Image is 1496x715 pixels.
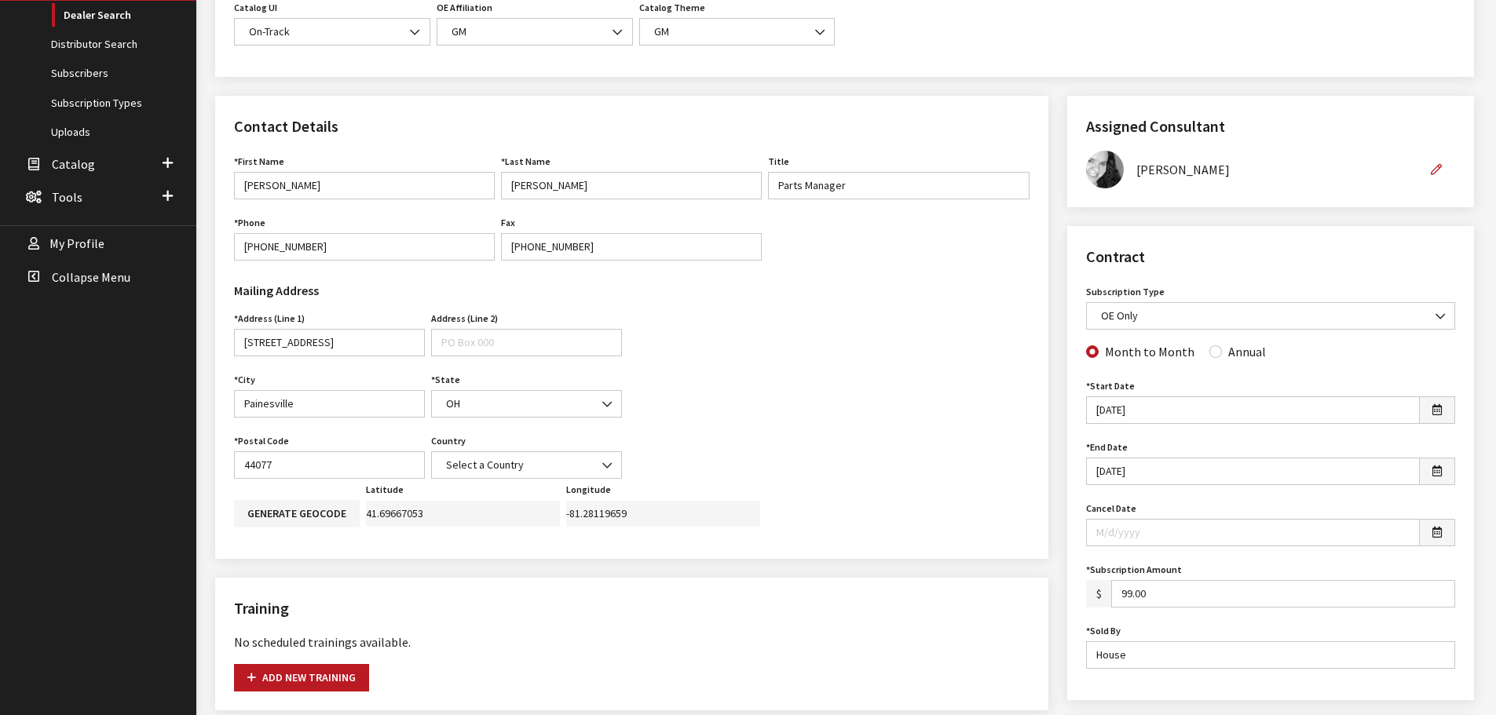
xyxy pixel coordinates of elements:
[431,390,622,418] span: OH
[1086,245,1455,268] h2: Contract
[1086,624,1121,638] label: Sold By
[1086,302,1455,330] span: OE Only
[639,1,705,15] label: Catalog Theme
[1086,379,1135,393] label: Start Date
[234,155,284,169] label: First Name
[1086,641,1455,669] input: John Doe
[1086,440,1128,454] label: End Date
[639,18,836,46] span: GM
[437,18,633,46] span: GM
[1086,115,1455,138] h2: Assigned Consultant
[1086,151,1124,188] img: Khrys Dorton
[49,236,104,252] span: My Profile
[247,670,356,684] span: Add new training
[431,451,622,479] span: Select a Country
[234,281,622,300] h3: Mailing Address
[234,664,369,691] button: Add new training
[441,396,612,412] span: OH
[1419,396,1455,424] button: Open date picker
[234,172,495,199] input: John
[1086,563,1182,577] label: Subscription Amount
[1086,285,1165,299] label: Subscription Type
[431,434,466,448] label: Country
[501,216,515,230] label: Fax
[431,312,498,326] label: Address (Line 2)
[234,233,495,261] input: 888-579-4458
[1086,458,1420,485] input: M/d/yyyy
[1086,519,1420,546] input: M/d/yyyy
[1228,342,1266,361] label: Annual
[649,24,825,40] span: GM
[1105,342,1194,361] label: Month to Month
[566,483,611,497] label: Longitude
[234,329,425,356] input: 153 South Oakland Avenue
[52,156,95,172] span: Catalog
[52,269,130,285] span: Collapse Menu
[1419,458,1455,485] button: Open date picker
[1086,502,1136,516] label: Cancel Date
[501,233,762,261] input: 803-366-1047
[1086,580,1112,607] span: $
[234,18,430,46] span: On-Track
[437,1,492,15] label: OE Affiliation
[234,1,277,15] label: Catalog UI
[234,596,1030,620] h2: Training
[1086,396,1420,424] input: M/d/yyyy
[1136,160,1417,179] div: [PERSON_NAME]
[501,172,762,199] input: Doe
[52,189,82,205] span: Tools
[1111,580,1455,607] input: 99.00
[768,172,1029,199] input: Manager
[234,390,425,418] input: Rock Hill
[234,115,1030,138] h2: Contact Details
[234,633,1030,651] div: No scheduled trainings available.
[447,24,623,40] span: GM
[1419,519,1455,546] button: Open date picker
[431,373,460,387] label: State
[234,451,425,479] input: 29730
[234,434,289,448] label: Postal Code
[431,329,622,356] input: PO Box 000
[244,24,420,40] span: On-Track
[441,457,612,473] span: Select a Country
[1417,156,1455,184] button: Edit Assigned Consultant
[234,500,360,527] button: Generate geocode
[1096,308,1445,324] span: OE Only
[234,373,255,387] label: City
[366,483,404,497] label: Latitude
[768,155,789,169] label: Title
[234,216,265,230] label: Phone
[501,155,550,169] label: Last Name
[234,312,305,326] label: Address (Line 1)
